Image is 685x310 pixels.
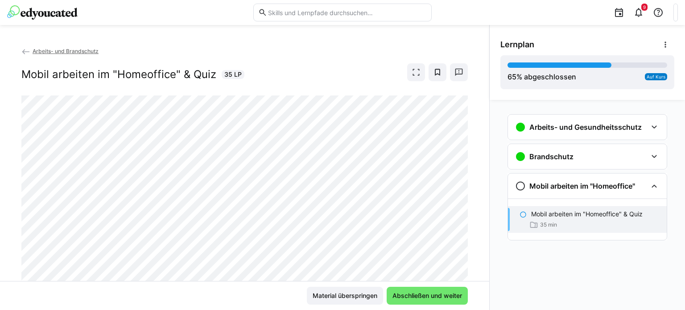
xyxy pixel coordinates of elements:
[643,4,646,10] span: 9
[311,291,379,300] span: Material überspringen
[267,8,427,17] input: Skills und Lernpfade durchsuchen…
[21,48,99,54] a: Arbeits- und Brandschutz
[531,210,643,219] p: Mobil arbeiten im "Homeoffice" & Quiz
[508,71,576,82] div: % abgeschlossen
[307,287,383,305] button: Material überspringen
[21,68,216,81] h2: Mobil arbeiten im "Homeoffice" & Quiz
[529,182,635,190] h3: Mobil arbeiten im "Homeoffice"
[540,221,557,228] span: 35 min
[529,152,574,161] h3: Brandschutz
[224,70,242,79] span: 35 LP
[508,72,516,81] span: 65
[33,48,99,54] span: Arbeits- und Brandschutz
[500,40,534,50] span: Lernplan
[391,291,463,300] span: Abschließen und weiter
[529,123,642,132] h3: Arbeits- und Gesundheitsschutz
[387,287,468,305] button: Abschließen und weiter
[647,74,665,79] span: Auf Kurs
